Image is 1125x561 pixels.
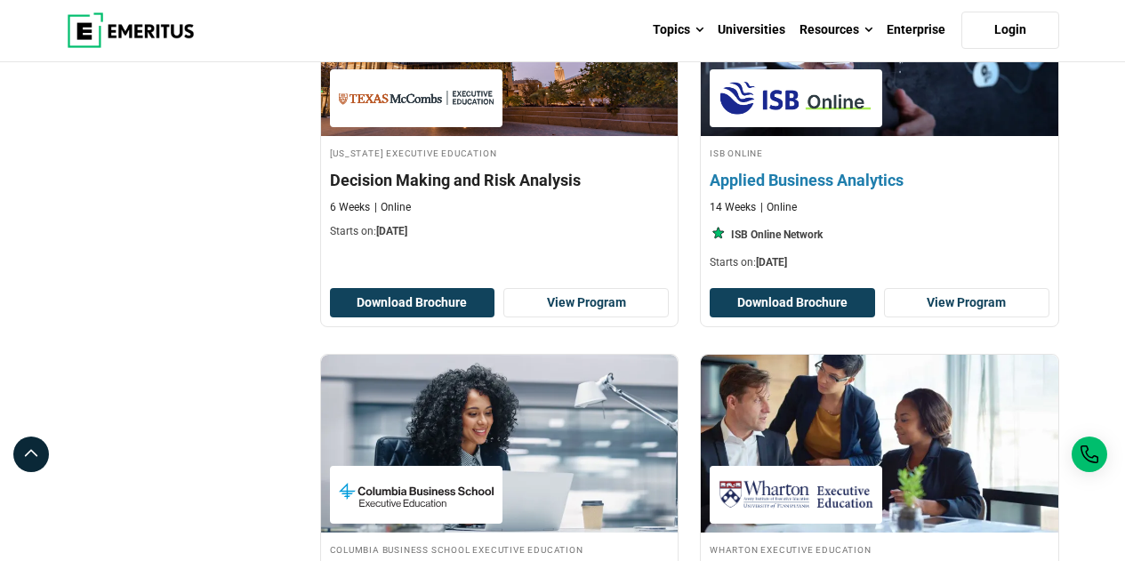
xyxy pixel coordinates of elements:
[719,475,873,515] img: Wharton Executive Education
[756,256,787,268] span: [DATE]
[710,169,1049,191] h4: Applied Business Analytics
[710,255,1049,270] p: Starts on:
[710,145,1049,160] h4: ISB Online
[374,200,411,215] p: Online
[330,224,670,239] p: Starts on:
[330,541,670,557] h4: Columbia Business School Executive Education
[710,541,1049,557] h4: Wharton Executive Education
[376,225,407,237] span: [DATE]
[731,228,823,243] p: ISB Online Network
[701,355,1058,533] img: Business Acumen for Executives | Online Leadership Course
[760,200,797,215] p: Online
[330,200,370,215] p: 6 Weeks
[719,78,873,118] img: ISB Online
[330,169,670,191] h4: Decision Making and Risk Analysis
[503,288,669,318] a: View Program
[710,288,875,318] button: Download Brochure
[330,288,495,318] button: Download Brochure
[330,145,670,160] h4: [US_STATE] Executive Education
[339,475,494,515] img: Columbia Business School Executive Education
[339,78,494,118] img: Texas Executive Education
[884,288,1049,318] a: View Program
[961,12,1059,49] a: Login
[710,200,756,215] p: 14 Weeks
[321,355,679,533] img: Advanced Financial Statement Analysis (Online) | Online Finance Course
